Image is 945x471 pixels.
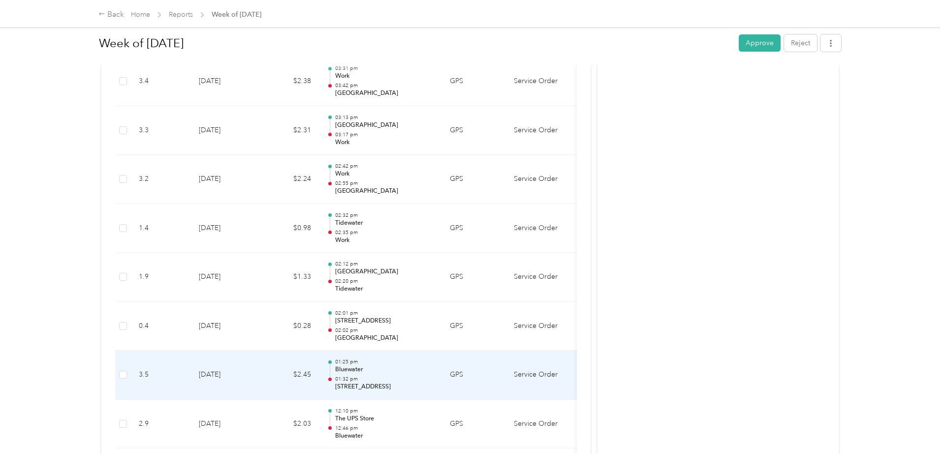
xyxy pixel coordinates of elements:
td: $0.98 [260,204,319,253]
a: Reports [169,10,193,19]
td: [DATE] [191,57,260,106]
td: GPS [442,204,506,253]
td: $2.45 [260,351,319,400]
p: 02:02 pm [335,327,435,334]
td: [DATE] [191,351,260,400]
p: 03:42 pm [335,82,435,89]
td: Service Order [506,57,580,106]
p: 01:32 pm [335,376,435,383]
p: Bluewater [335,365,435,374]
td: $0.28 [260,302,319,351]
td: GPS [442,57,506,106]
td: 3.2 [131,155,191,204]
td: 1.9 [131,253,191,302]
p: Work [335,170,435,178]
td: GPS [442,351,506,400]
p: [GEOGRAPHIC_DATA] [335,334,435,343]
button: Reject [784,34,817,52]
td: [DATE] [191,302,260,351]
p: 02:20 pm [335,278,435,285]
td: Service Order [506,106,580,155]
p: [STREET_ADDRESS] [335,383,435,391]
p: 02:12 pm [335,261,435,267]
td: GPS [442,302,506,351]
p: Work [335,138,435,147]
p: 02:42 pm [335,163,435,170]
iframe: Everlance-gr Chat Button Frame [890,416,945,471]
td: 1.4 [131,204,191,253]
td: Service Order [506,204,580,253]
p: Tidewater [335,219,435,228]
td: GPS [442,155,506,204]
td: 2.9 [131,400,191,449]
p: 01:25 pm [335,358,435,365]
td: Service Order [506,302,580,351]
p: 02:01 pm [335,310,435,317]
p: 03:17 pm [335,131,435,138]
a: Home [131,10,150,19]
td: 3.4 [131,57,191,106]
p: Work [335,72,435,81]
td: 3.3 [131,106,191,155]
td: Service Order [506,155,580,204]
div: Back [98,9,124,21]
td: [DATE] [191,400,260,449]
td: 0.4 [131,302,191,351]
p: Bluewater [335,432,435,441]
p: 12:46 pm [335,425,435,432]
td: Service Order [506,351,580,400]
p: Work [335,236,435,245]
td: [DATE] [191,204,260,253]
p: [GEOGRAPHIC_DATA] [335,187,435,196]
td: $2.24 [260,155,319,204]
p: 02:55 pm [335,180,435,187]
p: The UPS Store [335,414,435,423]
p: Tidewater [335,285,435,294]
p: [GEOGRAPHIC_DATA] [335,267,435,276]
h1: Week of August 25 2025 [99,31,732,55]
td: $2.31 [260,106,319,155]
td: Service Order [506,400,580,449]
button: Approve [739,34,781,52]
td: [DATE] [191,106,260,155]
td: GPS [442,253,506,302]
td: $1.33 [260,253,319,302]
td: $2.03 [260,400,319,449]
td: [DATE] [191,155,260,204]
p: 02:35 pm [335,229,435,236]
p: 03:13 pm [335,114,435,121]
td: 3.5 [131,351,191,400]
p: [GEOGRAPHIC_DATA] [335,89,435,98]
td: Service Order [506,253,580,302]
p: [STREET_ADDRESS] [335,317,435,325]
td: GPS [442,106,506,155]
p: [GEOGRAPHIC_DATA] [335,121,435,130]
td: GPS [442,400,506,449]
span: Week of [DATE] [212,9,261,20]
td: [DATE] [191,253,260,302]
p: 12:10 pm [335,408,435,414]
p: 02:32 pm [335,212,435,219]
td: $2.38 [260,57,319,106]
